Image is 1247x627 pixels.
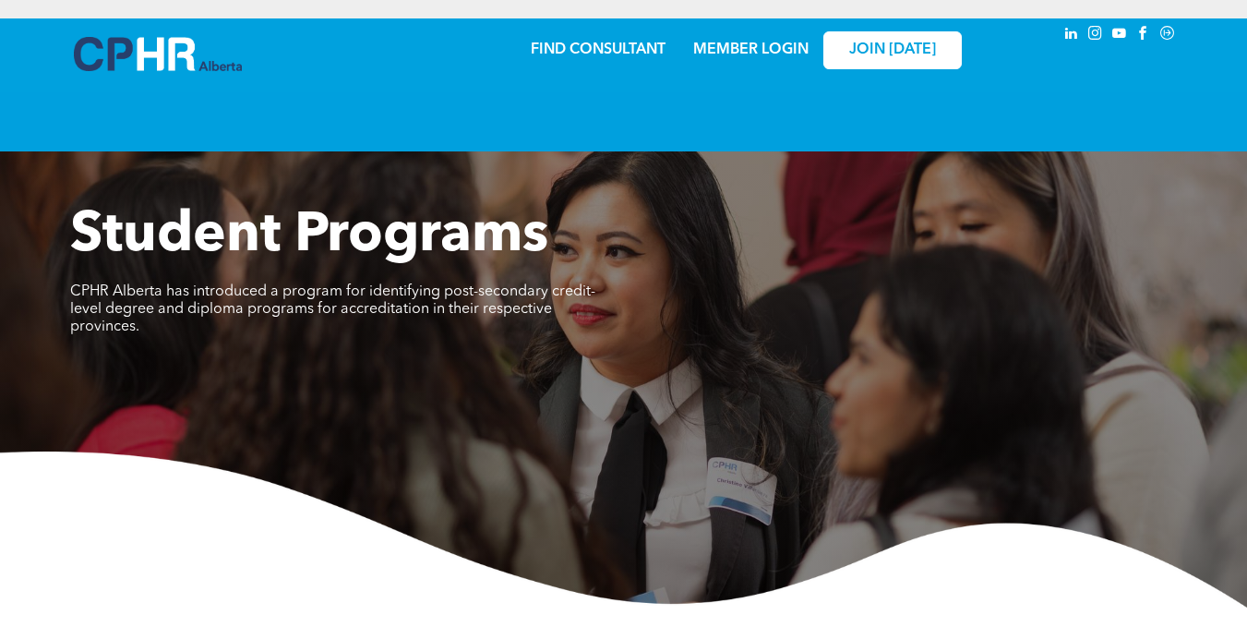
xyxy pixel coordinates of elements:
img: A blue and white logo for cp alberta [74,37,242,71]
a: MEMBER LOGIN [693,42,809,57]
a: facebook [1133,23,1154,48]
a: youtube [1109,23,1130,48]
a: JOIN [DATE] [823,31,962,69]
a: instagram [1085,23,1106,48]
span: Student Programs [70,209,548,264]
a: Social network [1157,23,1178,48]
span: JOIN [DATE] [849,42,936,59]
span: CPHR Alberta has introduced a program for identifying post-secondary credit-level degree and dipl... [70,284,595,334]
a: linkedin [1061,23,1082,48]
a: FIND CONSULTANT [531,42,665,57]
